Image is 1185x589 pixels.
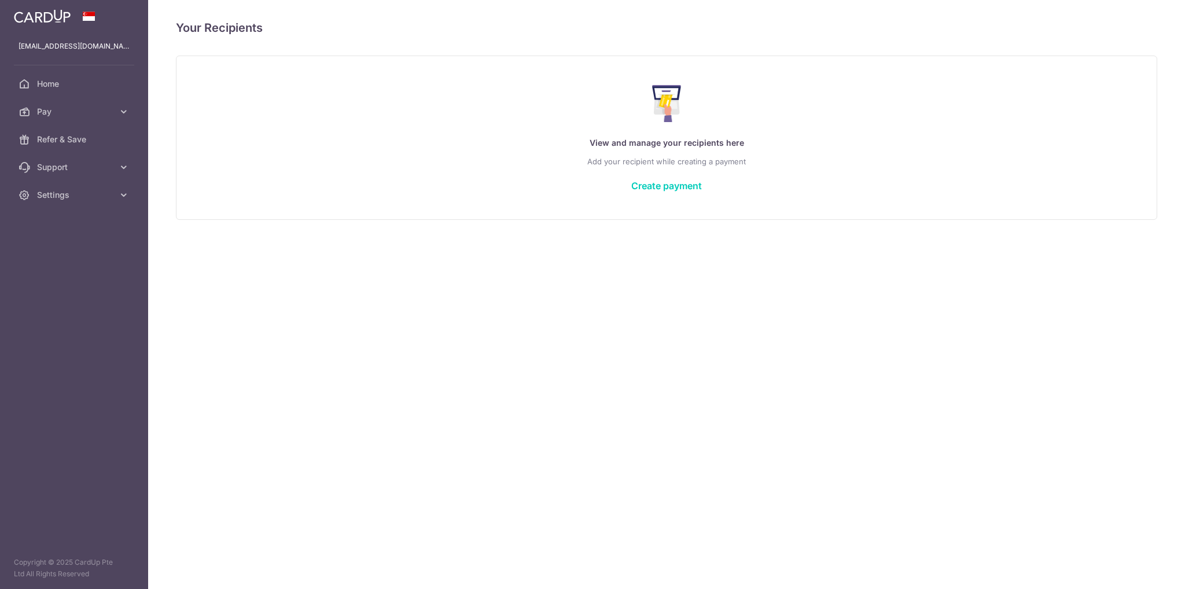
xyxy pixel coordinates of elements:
[37,134,113,145] span: Refer & Save
[14,9,71,23] img: CardUp
[37,78,113,90] span: Home
[1111,554,1173,583] iframe: Opens a widget where you can find more information
[200,136,1134,150] p: View and manage your recipients here
[200,154,1134,168] p: Add your recipient while creating a payment
[176,19,1157,37] h4: Your Recipients
[19,41,130,52] p: [EMAIL_ADDRESS][DOMAIN_NAME]
[652,85,682,122] img: Make Payment
[631,180,702,192] a: Create payment
[37,189,113,201] span: Settings
[37,161,113,173] span: Support
[37,106,113,117] span: Pay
